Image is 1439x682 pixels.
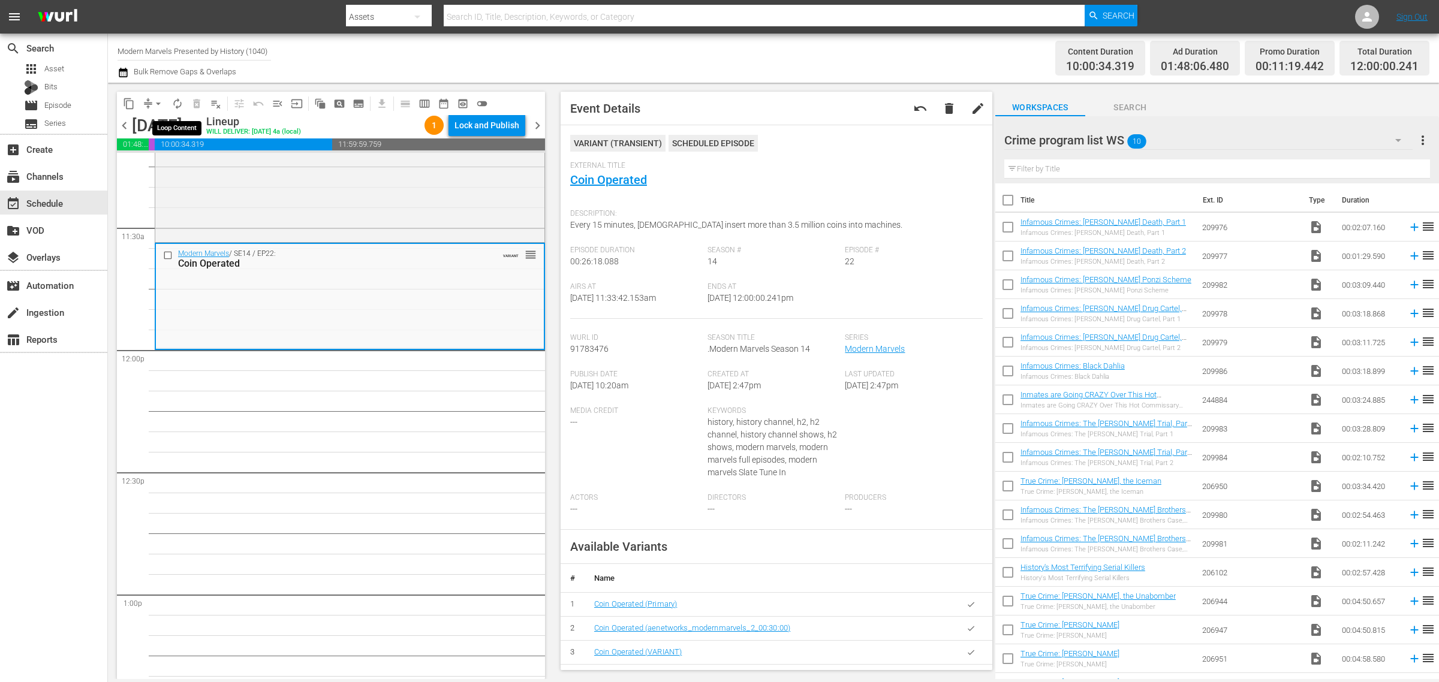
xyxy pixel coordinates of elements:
[123,98,135,110] span: content_copy
[1337,529,1403,558] td: 00:02:11.242
[1408,652,1421,665] svg: Add to Schedule
[1197,644,1304,673] td: 206951
[1337,500,1403,529] td: 00:02:54.463
[1020,488,1161,496] div: True Crime: [PERSON_NAME], the Iceman
[1408,479,1421,493] svg: Add to Schedule
[845,344,905,354] a: Modern Marvels
[142,98,154,110] span: compress
[570,256,619,266] span: 00:26:18.088
[1337,270,1403,299] td: 00:03:09.440
[561,640,585,664] td: 3
[561,592,585,616] td: 1
[1020,505,1191,523] a: Infamous Crimes: The [PERSON_NAME] Brothers Case, Part 1
[845,256,854,266] span: 22
[530,118,545,133] span: chevron_right
[210,98,222,110] span: playlist_remove_outlined
[206,115,301,128] div: Lineup
[1256,60,1324,74] span: 00:11:19.442
[1020,344,1193,352] div: Infamous Crimes: [PERSON_NAME] Drug Cartel, Part 2
[438,98,450,110] span: date_range_outlined
[425,120,444,130] span: 1
[1337,615,1403,644] td: 00:04:50.815
[525,248,537,260] button: reorder
[845,381,898,390] span: [DATE] 2:47pm
[332,138,545,150] span: 11:59:59.759
[1416,126,1430,155] button: more_vert
[1309,364,1323,378] span: Video
[225,92,249,115] span: Customize Events
[6,197,20,211] span: Schedule
[1020,430,1193,438] div: Infamous Crimes: The [PERSON_NAME] Trial, Part 1
[845,333,976,343] span: Series
[1309,306,1323,321] span: Video
[708,282,839,292] span: Ends At
[152,98,164,110] span: arrow_drop_down
[845,504,852,514] span: ---
[1020,603,1176,611] div: True Crime: [PERSON_NAME], the Unabomber
[570,381,628,390] span: [DATE] 10:20am
[1421,306,1435,320] span: reorder
[1408,451,1421,464] svg: Add to Schedule
[171,98,183,110] span: autorenew_outlined
[24,62,38,76] span: Asset
[1421,565,1435,579] span: reorder
[570,333,702,343] span: Wurl Id
[1309,479,1323,493] span: Video
[1350,60,1419,74] span: 12:00:00.241
[1337,472,1403,500] td: 00:03:34.420
[1020,632,1119,639] div: True Crime: [PERSON_NAME]
[117,138,149,150] span: 01:48:06.480
[1337,213,1403,242] td: 00:02:07.160
[24,117,38,131] span: Series
[1196,183,1301,217] th: Ext. ID
[708,246,839,255] span: Season #
[1421,593,1435,608] span: reorder
[6,251,20,265] span: Overlays
[1020,448,1192,466] a: Infamous Crimes: The [PERSON_NAME] Trial, Part 2
[1416,133,1430,147] span: more_vert
[1421,536,1435,550] span: reorder
[6,279,20,293] span: Automation
[594,599,677,608] a: Coin Operated (Primary)
[1309,565,1323,580] span: Video
[570,101,640,116] span: Event Details
[1020,229,1186,237] div: Infamous Crimes: [PERSON_NAME] Death, Part 1
[178,258,481,269] div: Coin Operated
[419,98,431,110] span: calendar_view_week_outlined
[24,80,38,95] div: Bits
[291,98,303,110] span: input
[1408,508,1421,521] svg: Add to Schedule
[1302,183,1335,217] th: Type
[1408,623,1421,636] svg: Add to Schedule
[1350,43,1419,60] div: Total Duration
[1020,402,1193,409] div: Inmates are Going CRAZY Over This Hot Commissary Commodity
[1337,587,1403,615] td: 00:04:50.657
[1020,333,1187,351] a: Infamous Crimes: [PERSON_NAME] Drug Cartel, Part 2
[1309,393,1323,407] span: Video
[206,128,301,136] div: WILL DELIVER: [DATE] 4a (local)
[314,98,326,110] span: auto_awesome_motion_outlined
[1020,419,1192,437] a: Infamous Crimes: The [PERSON_NAME] Trial, Part 1
[1408,595,1421,608] svg: Add to Schedule
[1421,651,1435,665] span: reorder
[333,98,345,110] span: pageview_outlined
[1020,315,1193,323] div: Infamous Crimes: [PERSON_NAME] Drug Cartel, Part 1
[1408,336,1421,349] svg: Add to Schedule
[1085,5,1137,26] button: Search
[6,224,20,238] span: VOD
[570,209,977,219] span: Description:
[1337,558,1403,587] td: 00:02:57.428
[1408,393,1421,406] svg: Add to Schedule
[708,493,839,503] span: Directors
[708,504,715,514] span: ---
[708,293,793,303] span: [DATE] 12:00:00.241pm
[1421,392,1435,406] span: reorder
[44,63,64,75] span: Asset
[1337,414,1403,443] td: 00:03:28.809
[1020,517,1193,524] div: Infamous Crimes: The [PERSON_NAME] Brothers Case, Part 1
[44,99,71,111] span: Episode
[1309,220,1323,234] span: Video
[570,539,667,554] span: Available Variants
[1020,275,1191,284] a: Infamous Crimes: [PERSON_NAME] Ponzi Scheme
[1309,536,1323,551] span: Video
